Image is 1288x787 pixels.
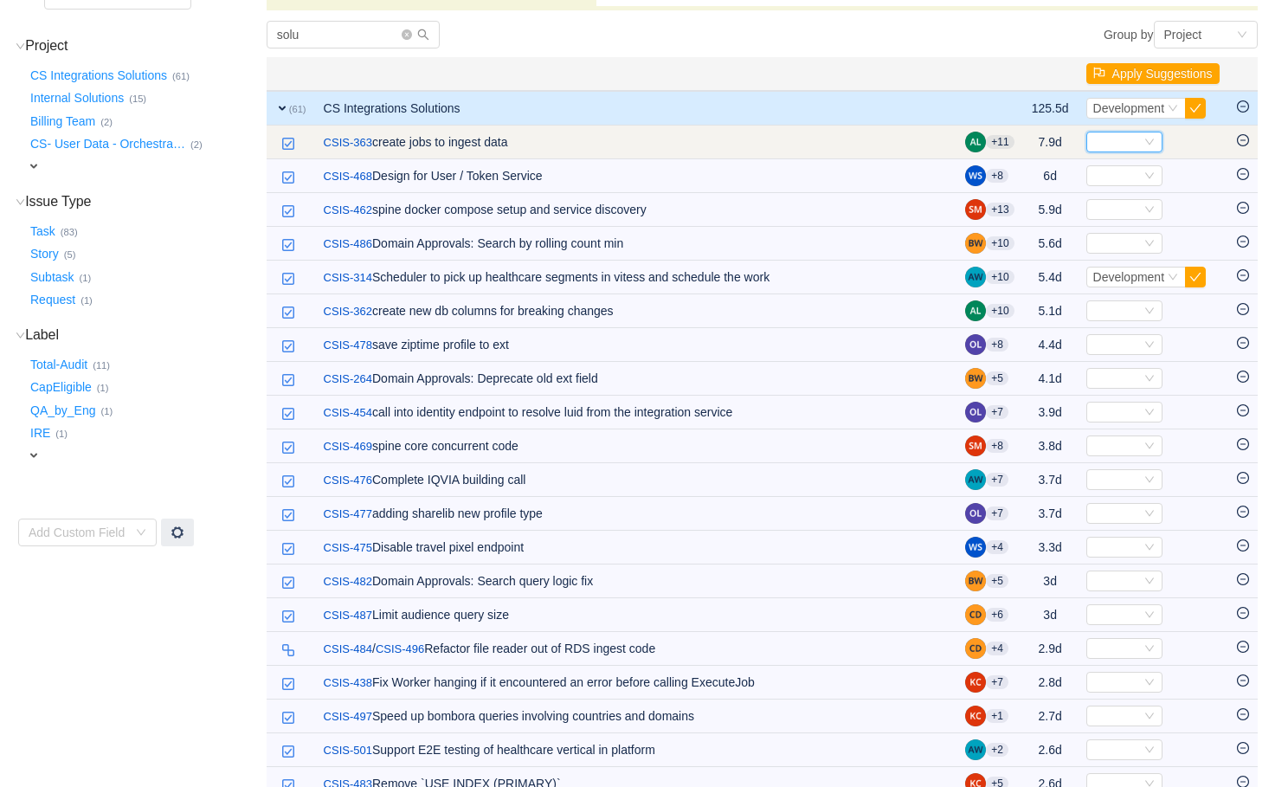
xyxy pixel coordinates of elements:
small: (1) [80,273,92,283]
img: OL [965,402,986,423]
td: spine core concurrent code [315,429,957,463]
img: 10318 [281,745,295,758]
button: Subtask [27,263,80,291]
span: Development [1093,270,1165,284]
td: Domain Approvals: Deprecate old ext field [315,362,957,396]
i: icon: minus-circle [1237,100,1249,113]
img: 10318 [281,137,295,151]
a: CSIS-501 [324,742,372,759]
td: 6d [1023,159,1078,193]
i: icon: down [1144,373,1155,385]
a: CSIS-363 [324,134,372,152]
small: (1) [97,383,109,393]
aui-badge: +8 [986,439,1008,453]
img: 10318 [281,339,295,353]
i: icon: minus-circle [1237,506,1249,518]
small: (1) [101,406,113,416]
img: AL [965,132,986,152]
td: 2.7d [1023,700,1078,733]
i: icon: minus-circle [1237,168,1249,180]
img: 10318 [281,677,295,691]
a: CSIS-486 [324,235,372,253]
i: icon: minus-circle [1237,202,1249,214]
span: expand [275,101,289,115]
a: CSIS-477 [324,506,372,523]
td: Design for User / Token Service [315,159,957,193]
td: Complete IQVIA building call [315,463,957,497]
i: icon: minus-circle [1237,708,1249,720]
i: icon: down [1144,643,1155,655]
td: 2.8d [1023,666,1078,700]
img: WS [965,537,986,558]
button: CapEligible [27,374,97,402]
a: CSIS-478 [324,337,372,354]
small: (1) [80,295,93,306]
td: Refactor file reader out of RDS ingest code [315,632,957,666]
button: Task [27,217,61,245]
img: 10318 [281,610,295,623]
aui-badge: +5 [986,371,1008,385]
i: icon: down [1144,137,1155,149]
aui-badge: +4 [986,540,1008,554]
td: 4.1d [1023,362,1078,396]
a: CSIS-468 [324,168,372,185]
div: Group by [762,21,1257,48]
small: (5) [64,249,76,260]
span: expand [27,448,41,462]
td: 2.6d [1023,733,1078,767]
a: CSIS-462 [324,202,372,219]
td: 3.9d [1023,396,1078,429]
img: WS [965,165,986,186]
button: CS- User Data - Orchestra… [27,131,190,158]
aui-badge: +1 [986,709,1008,723]
button: icon: check [1185,98,1206,119]
i: icon: down [1144,677,1155,689]
aui-badge: +8 [986,169,1008,183]
img: CD [965,604,986,625]
a: CSIS-482 [324,573,372,590]
h3: Project [27,37,265,55]
td: 5.9d [1023,193,1078,227]
i: icon: down [1144,204,1155,216]
aui-badge: +7 [986,506,1008,520]
i: icon: down [1144,711,1155,723]
img: BW [965,368,986,389]
img: 10316 [281,643,295,657]
aui-badge: +10 [986,236,1014,250]
td: Speed up bombora queries involving countries and domains [315,700,957,733]
td: 7.9d [1023,126,1078,159]
aui-badge: +7 [986,675,1008,689]
small: (61) [172,71,190,81]
img: SM [965,199,986,220]
img: 10318 [281,576,295,590]
small: (1) [55,429,68,439]
td: 125.5d [1023,91,1078,126]
a: CSIS-475 [324,539,372,557]
img: CD [965,638,986,659]
button: icon: check [1185,267,1206,287]
aui-badge: +11 [986,135,1014,149]
a: CSIS-496 [376,641,424,658]
i: icon: down [1144,576,1155,588]
small: (2) [190,139,203,150]
i: icon: down [16,331,25,340]
i: icon: down [1144,407,1155,419]
i: icon: down [1144,306,1155,318]
img: 10318 [281,407,295,421]
td: Fix Worker hanging if it encountered an error before calling ExecuteJob [315,666,957,700]
aui-badge: +7 [986,405,1008,419]
img: 10318 [281,441,295,455]
i: icon: minus-circle [1237,235,1249,248]
td: Domain Approvals: Search by rolling count min [315,227,957,261]
input: Search [267,21,440,48]
td: 3.7d [1023,497,1078,531]
small: (2) [100,117,113,127]
button: Internal Solutions [27,85,129,113]
span: Development [1093,101,1165,115]
img: 10318 [281,272,295,286]
img: AW [965,469,986,490]
small: (61) [289,104,306,114]
img: 10318 [281,171,295,184]
img: SM [965,435,986,456]
td: save ziptime profile to ext [315,328,957,362]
